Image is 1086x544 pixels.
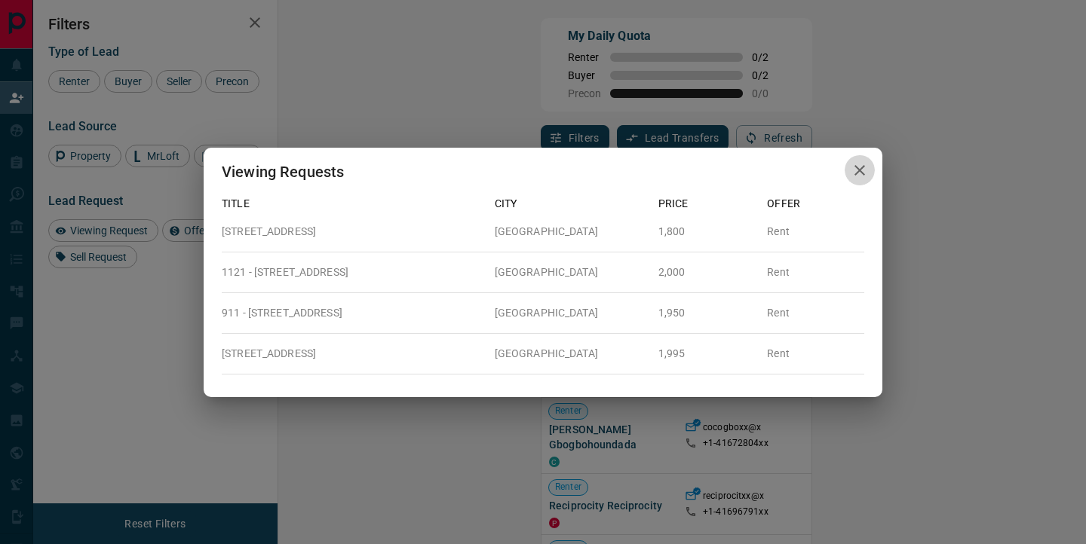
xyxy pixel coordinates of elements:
[658,305,756,321] p: 1,950
[222,264,483,280] p: 1121 - [STREET_ADDRESS]
[222,196,483,212] p: Title
[222,346,483,362] p: [STREET_ADDRESS]
[495,196,646,212] p: City
[767,346,864,362] p: Rent
[658,346,756,362] p: 1,995
[222,305,483,321] p: 911 - [STREET_ADDRESS]
[204,148,362,196] h2: Viewing Requests
[495,305,646,321] p: [GEOGRAPHIC_DATA]
[767,264,864,280] p: Rent
[222,224,483,240] p: [STREET_ADDRESS]
[495,264,646,280] p: [GEOGRAPHIC_DATA]
[658,224,756,240] p: 1,800
[495,224,646,240] p: [GEOGRAPHIC_DATA]
[767,305,864,321] p: Rent
[495,346,646,362] p: [GEOGRAPHIC_DATA]
[658,196,756,212] p: Price
[767,196,864,212] p: Offer
[767,224,864,240] p: Rent
[658,264,756,280] p: 2,000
